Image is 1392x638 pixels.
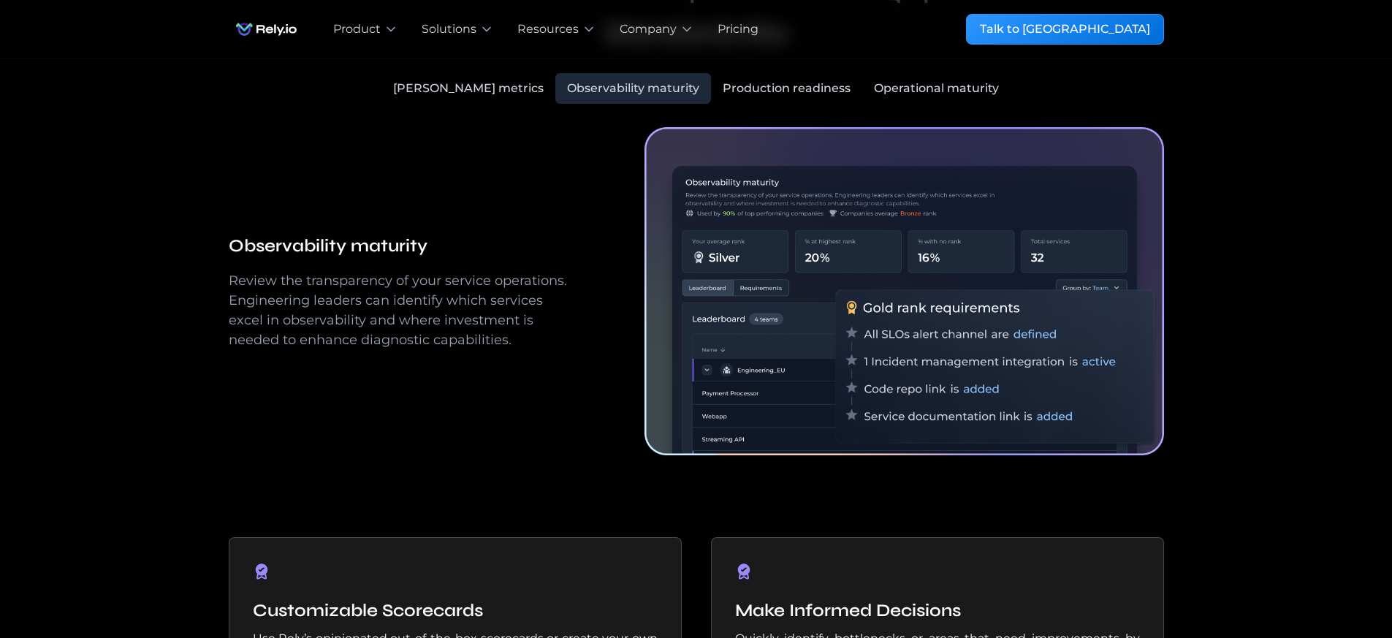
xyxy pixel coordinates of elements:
[874,80,999,97] div: Operational maturity
[517,20,579,38] div: Resources
[333,20,381,38] div: Product
[735,598,1140,624] h5: Make Informed Decisions
[229,15,304,44] a: home
[620,20,677,38] div: Company
[253,598,658,624] h5: Customizable Scorecards
[229,233,575,259] h5: Observability maturity
[567,80,699,97] div: Observability maturity
[229,15,304,44] img: Rely.io logo
[723,80,851,97] div: Production readiness
[229,271,575,350] div: Review the transparency of your service operations. Engineering leaders can identify which servic...
[718,20,758,38] a: Pricing
[966,14,1164,45] a: Talk to [GEOGRAPHIC_DATA]
[644,127,1163,455] img: Dashboard mockup
[393,80,544,97] div: [PERSON_NAME] metrics
[1296,542,1372,618] iframe: Chatbot
[422,20,476,38] div: Solutions
[980,20,1150,38] div: Talk to [GEOGRAPHIC_DATA]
